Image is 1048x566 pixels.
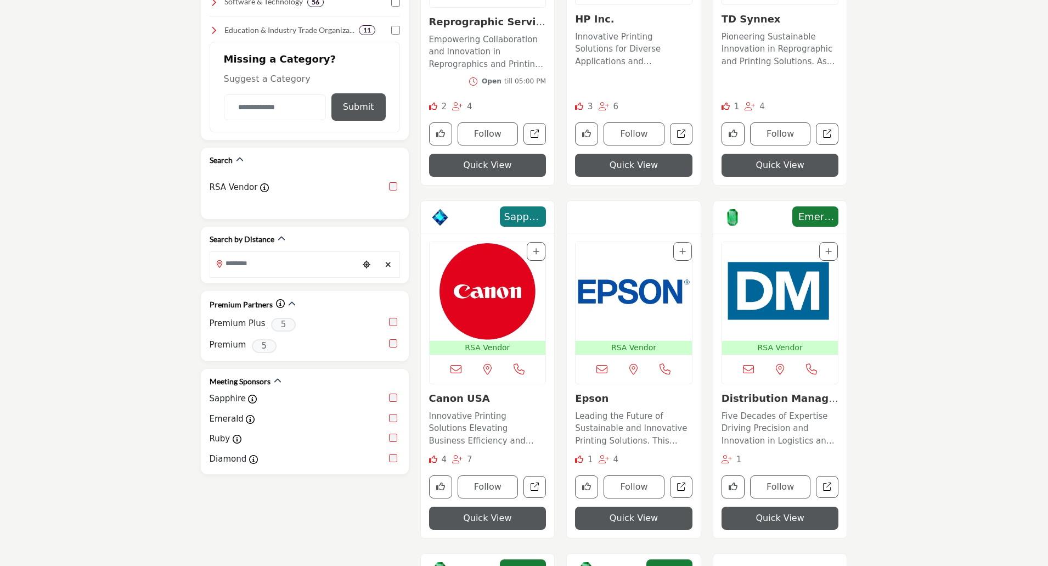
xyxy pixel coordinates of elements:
[430,242,546,341] img: Canon USA
[210,393,246,405] label: Sapphire
[429,154,546,177] button: Quick View
[575,28,692,68] a: Innovative Printing Solutions for Diverse Applications and Exceptional Results Operating at the f...
[429,122,452,145] button: Like company
[736,455,742,464] span: 1
[670,476,692,498] a: Open epson in new tab
[452,100,472,113] div: Followers
[533,247,539,256] a: Add To List
[578,342,690,354] p: RSA Vendor
[750,122,811,145] button: Follow
[210,339,246,351] label: Premium
[613,102,619,111] span: 6
[363,26,371,34] b: 11
[575,407,692,447] a: Leading the Future of Sustainable and Innovative Printing Solutions. This company is a prominent ...
[210,317,266,330] label: Premium Plus
[429,31,546,71] a: Empowering Collaboration and Innovation in Reprographics and Printing Across [GEOGRAPHIC_DATA] In...
[816,476,838,498] a: Open distribution-management in new tab
[210,181,258,194] label: RSA Vendor
[722,393,839,405] h3: Distribution Management
[722,28,839,68] a: Pioneering Sustainable Innovation in Reprographic and Printing Solutions. As an established leade...
[575,31,692,68] p: Innovative Printing Solutions for Diverse Applications and Exceptional Results Operating at the f...
[276,298,285,311] div: Click to view information
[575,13,692,25] h3: HP Inc.
[432,342,544,354] p: RSA Vendor
[224,53,386,73] h2: Missing a Category?
[575,393,692,405] h3: Epson
[224,25,354,36] h4: Education & Industry Trade Organizations: Connect with industry leaders, trade groups, and profes...
[575,475,598,498] button: Like company
[722,453,742,466] div: Followers
[482,76,546,86] div: till 05:00 PM
[599,100,619,113] div: Followers
[389,339,397,348] input: select Premium checkbox
[210,299,273,310] h2: Premium Partners
[722,31,839,68] p: Pioneering Sustainable Innovation in Reprographic and Printing Solutions. As an established leade...
[575,507,692,530] button: Quick View
[452,453,472,466] div: Followers
[604,475,664,498] button: Follow
[429,393,490,404] a: Canon USA
[429,16,546,28] h3: Reprographic Services Association (RSA)
[816,123,838,145] a: Open td-synnex in new tab
[575,13,615,25] a: HP Inc.
[722,507,839,530] button: Quick View
[722,102,730,110] i: Like
[575,393,608,404] a: Epson
[613,455,619,464] span: 4
[503,209,543,224] span: Sapphire
[796,209,835,224] span: Emerald
[359,25,375,35] div: 11 Results For Education & Industry Trade Organizations
[380,253,397,277] div: Clear search location
[210,234,274,245] h2: Search by Distance
[429,507,546,530] button: Quick View
[679,247,686,256] a: Add To List
[825,247,832,256] a: Add To List
[331,93,386,121] button: Submit
[429,475,452,498] button: Like company
[482,77,502,85] span: Open
[724,209,741,226] img: Emerald Badge Icon
[271,318,296,332] span: 5
[724,342,836,354] p: RSA Vendor
[722,410,839,447] p: Five Decades of Expertise Driving Precision and Innovation in Logistics and Fulfillment Solutions...
[745,100,765,113] div: Followers
[441,455,447,464] span: 4
[750,475,811,498] button: Follow
[734,102,740,111] span: 1
[722,242,838,341] img: Distribution Management
[523,123,546,145] a: Open reprographic-services-association-rsa in new tab
[224,74,311,84] span: Suggest a Category
[722,407,839,447] a: Five Decades of Expertise Driving Precision and Innovation in Logistics and Fulfillment Solutions...
[576,242,692,355] a: Open Listing in new tab
[389,318,397,326] input: select Premium Plus checkbox
[575,154,692,177] button: Quick View
[441,102,447,111] span: 2
[429,16,545,40] a: Reprographic Service...
[599,453,619,466] div: Followers
[576,242,692,341] img: Epson
[722,122,745,145] button: Like company
[389,414,397,422] input: Emerald checkbox
[588,455,593,464] span: 1
[210,453,247,466] label: Diamond
[389,182,397,190] input: RSA Vendor checkbox
[722,13,781,25] a: TD Synnex
[429,407,546,447] a: Innovative Printing Solutions Elevating Business Efficiency and Connectivity With a strong footho...
[467,455,472,464] span: 7
[429,393,546,405] h3: Canon USA
[759,102,765,111] span: 4
[722,13,839,25] h3: TD Synnex
[604,122,664,145] button: Follow
[389,394,397,402] input: Sapphire checkbox
[210,376,271,387] h2: Meeting Sponsors
[575,410,692,447] p: Leading the Future of Sustainable and Innovative Printing Solutions. This company is a prominent ...
[458,475,519,498] button: Follow
[276,299,285,309] a: Information about Premium Partners
[467,102,472,111] span: 4
[722,154,839,177] button: Quick View
[224,94,326,120] input: Category Name
[722,242,838,355] a: Open Listing in new tab
[722,475,745,498] button: Like company
[432,209,448,226] img: Sapphire Badge Icon
[523,476,546,498] a: Open canon-usa in new tab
